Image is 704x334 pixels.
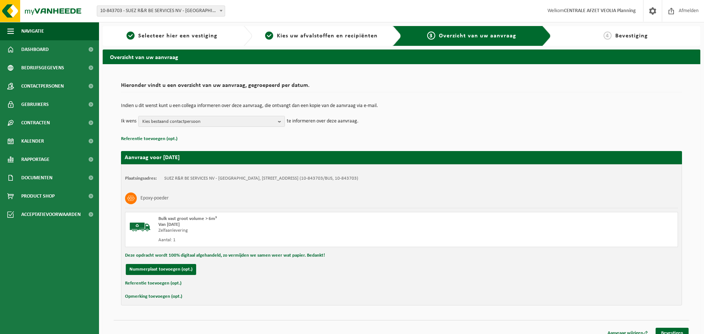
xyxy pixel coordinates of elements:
[21,169,52,187] span: Documenten
[125,155,180,161] strong: Aanvraag voor [DATE]
[103,49,700,64] h2: Overzicht van uw aanvraag
[142,116,275,127] span: Kies bestaand contactpersoon
[277,33,378,39] span: Kies uw afvalstoffen en recipiënten
[21,40,49,59] span: Dashboard
[21,187,55,205] span: Product Shop
[158,222,180,227] strong: Van [DATE]
[121,116,136,127] p: Ik wens
[121,103,682,109] p: Indien u dit wenst kunt u een collega informeren over deze aanvraag, die ontvangt dan een kopie v...
[21,95,49,114] span: Gebruikers
[564,8,636,14] strong: CENTRALE AFZET VEOLIA Planning
[140,192,169,204] h3: Epoxy-poeder
[287,116,359,127] p: te informeren over deze aanvraag.
[21,59,64,77] span: Bedrijfsgegevens
[21,132,44,150] span: Kalender
[138,33,217,39] span: Selecteer hier een vestiging
[21,205,81,224] span: Acceptatievoorwaarden
[106,32,238,40] a: 1Selecteer hier een vestiging
[125,292,182,301] button: Opmerking toevoegen (opt.)
[439,33,516,39] span: Overzicht van uw aanvraag
[21,114,50,132] span: Contracten
[138,116,285,127] button: Kies bestaand contactpersoon
[121,82,682,92] h2: Hieronder vindt u een overzicht van uw aanvraag, gegroepeerd per datum.
[256,32,387,40] a: 2Kies uw afvalstoffen en recipiënten
[126,32,135,40] span: 1
[604,32,612,40] span: 4
[125,279,181,288] button: Referentie toevoegen (opt.)
[125,176,157,181] strong: Plaatsingsadres:
[265,32,273,40] span: 2
[158,216,217,221] span: Bulk vast groot volume > 6m³
[129,216,151,238] img: BL-SO-LV.png
[21,22,44,40] span: Navigatie
[164,176,358,181] td: SUEZ R&R BE SERVICES NV - [GEOGRAPHIC_DATA], [STREET_ADDRESS] (10-843703/BUS, 10-843703)
[427,32,435,40] span: 3
[97,5,225,16] span: 10-843703 - SUEZ R&R BE SERVICES NV - SOBINCO - ZULTE
[125,251,325,260] button: Deze opdracht wordt 100% digitaal afgehandeld, zo vermijden we samen weer wat papier. Bedankt!
[121,134,177,144] button: Referentie toevoegen (opt.)
[158,228,431,234] div: Zelfaanlevering
[21,150,49,169] span: Rapportage
[126,264,196,275] button: Nummerplaat toevoegen (opt.)
[97,6,225,16] span: 10-843703 - SUEZ R&R BE SERVICES NV - SOBINCO - ZULTE
[615,33,648,39] span: Bevestiging
[158,237,431,243] div: Aantal: 1
[21,77,64,95] span: Contactpersonen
